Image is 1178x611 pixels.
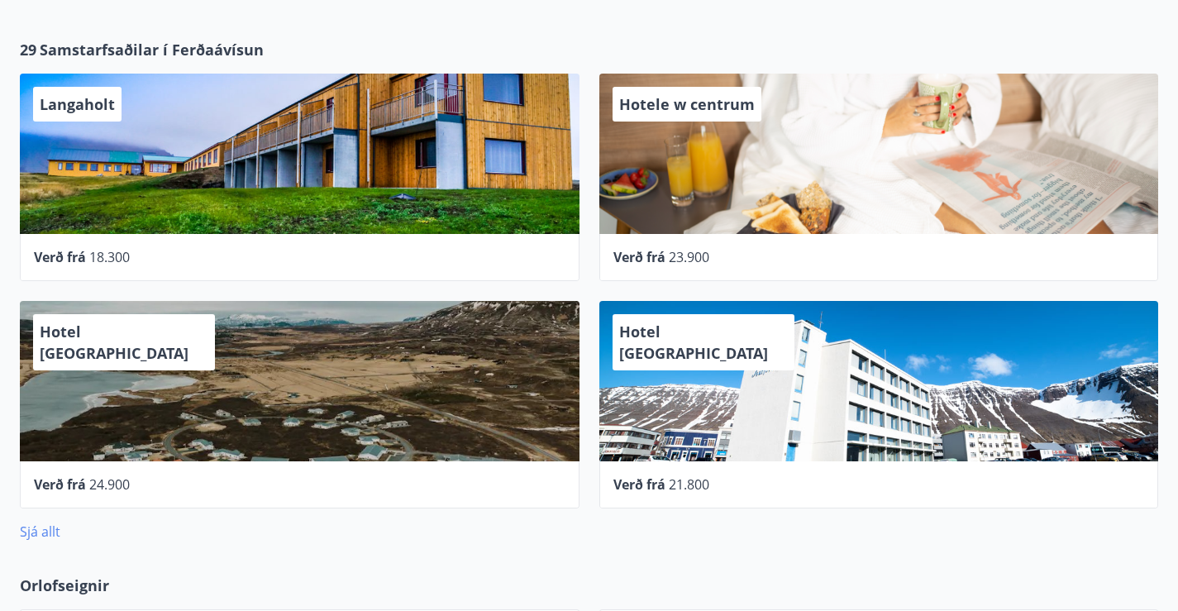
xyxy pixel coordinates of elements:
font: Verð frá [34,248,86,266]
font: 24.900 [89,475,130,494]
font: 21.800 [669,475,709,494]
font: Hotel [GEOGRAPHIC_DATA] [619,322,768,363]
font: Samstarfsaðilar í Ferðaávísun [40,40,264,60]
font: Verð frá [34,475,86,494]
font: 18.300 [89,248,130,266]
font: 29 [20,40,36,60]
font: Verð frá [613,248,665,266]
font: Sjá allt [20,523,60,541]
font: Hotel [GEOGRAPHIC_DATA] [40,322,188,363]
font: Verð frá [613,475,665,494]
font: Hotele w centrum [619,94,755,114]
font: Langaholt [40,94,115,114]
font: 23.900 [669,248,709,266]
font: Orlofseignir [20,575,109,595]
